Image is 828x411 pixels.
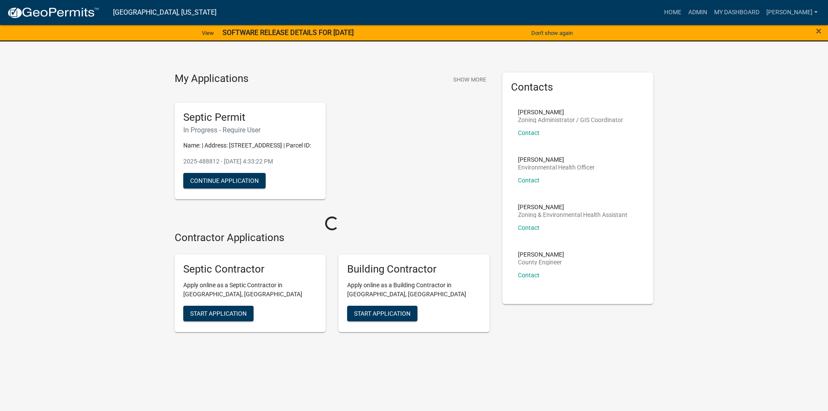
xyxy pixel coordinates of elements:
[518,157,595,163] p: [PERSON_NAME]
[685,4,711,21] a: Admin
[354,310,411,317] span: Start Application
[223,28,354,37] strong: SOFTWARE RELEASE DETAILS FOR [DATE]
[518,251,564,257] p: [PERSON_NAME]
[711,4,763,21] a: My Dashboard
[518,212,627,218] p: Zoning & Environmental Health Assistant
[183,157,317,166] p: 2025-488812 - [DATE] 4:33:22 PM
[183,263,317,276] h5: Septic Contractor
[518,272,539,279] a: Contact
[450,72,489,87] button: Show More
[518,164,595,170] p: Environmental Health Officer
[518,129,539,136] a: Contact
[183,281,317,299] p: Apply online as a Septic Contractor in [GEOGRAPHIC_DATA], [GEOGRAPHIC_DATA]
[183,111,317,124] h5: Septic Permit
[763,4,821,21] a: [PERSON_NAME]
[518,204,627,210] p: [PERSON_NAME]
[190,310,247,317] span: Start Application
[175,232,489,244] h4: Contractor Applications
[518,109,623,115] p: [PERSON_NAME]
[661,4,685,21] a: Home
[175,232,489,339] wm-workflow-list-section: Contractor Applications
[518,259,564,265] p: County Engineer
[198,26,217,40] a: View
[528,26,576,40] button: Don't show again
[518,224,539,231] a: Contact
[518,117,623,123] p: Zoning Administrator / GIS Coordinator
[347,281,481,299] p: Apply online as a Building Contractor in [GEOGRAPHIC_DATA], [GEOGRAPHIC_DATA]
[175,72,248,85] h4: My Applications
[113,5,216,20] a: [GEOGRAPHIC_DATA], [US_STATE]
[347,306,417,321] button: Start Application
[183,306,254,321] button: Start Application
[511,81,645,94] h5: Contacts
[347,263,481,276] h5: Building Contractor
[816,25,822,37] span: ×
[518,177,539,184] a: Contact
[183,141,317,150] p: Name: | Address: [STREET_ADDRESS] | Parcel ID:
[183,126,317,134] h6: In Progress - Require User
[816,26,822,36] button: Close
[183,173,266,188] button: Continue Application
